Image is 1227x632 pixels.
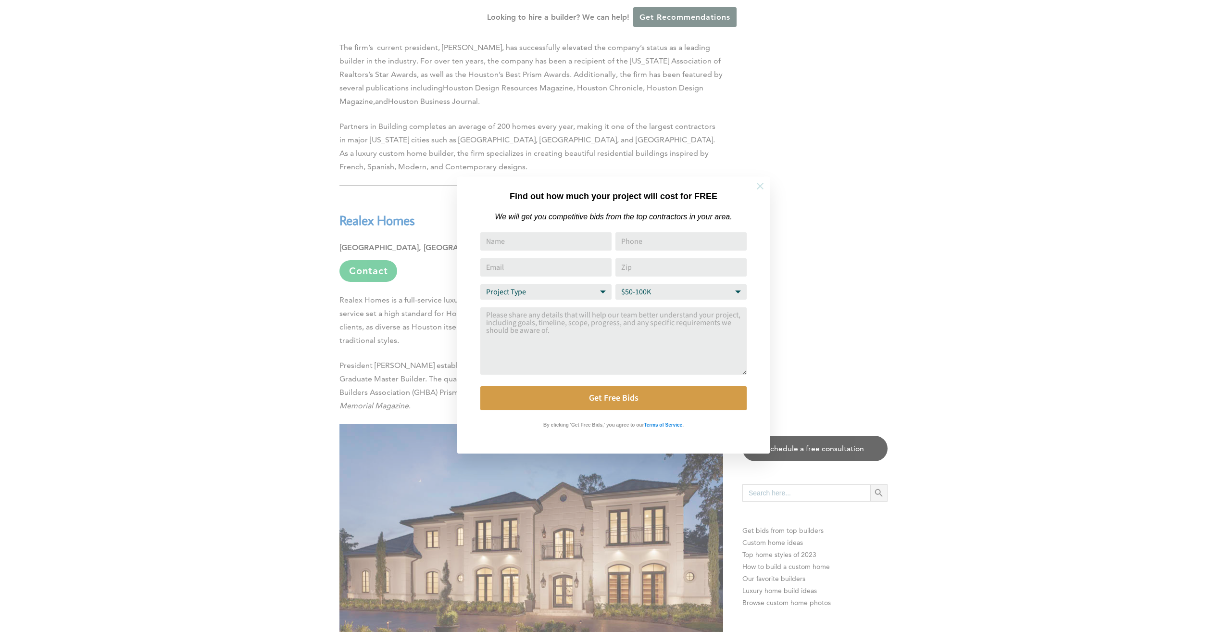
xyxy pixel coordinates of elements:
textarea: Comment or Message [480,307,747,375]
select: Budget Range [615,284,747,300]
strong: Terms of Service [644,422,682,428]
strong: By clicking 'Get Free Bids,' you agree to our [543,422,644,428]
button: Get Free Bids [480,386,747,410]
input: Phone [615,232,747,251]
a: Terms of Service [644,420,682,428]
strong: Find out how much your project will cost for FREE [510,191,717,201]
input: Name [480,232,612,251]
button: Close [743,169,777,203]
iframe: Drift Widget Chat Controller [1042,563,1215,620]
input: Email Address [480,258,612,277]
select: Project Type [480,284,612,300]
input: Zip [615,258,747,277]
strong: . [682,422,684,428]
em: We will get you competitive bids from the top contractors in your area. [495,213,732,221]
